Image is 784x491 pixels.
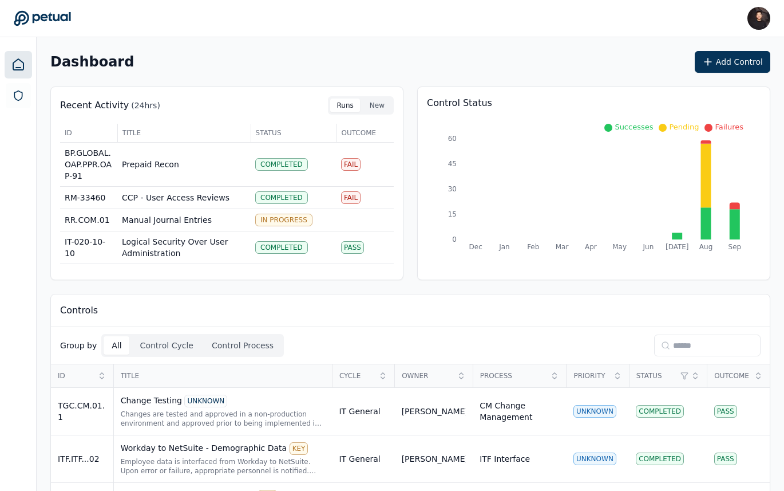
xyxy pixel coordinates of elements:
span: Title [122,128,246,138]
td: Manual Journal Entries [117,209,251,231]
tspan: 30 [448,185,457,193]
button: Add Control [695,51,770,73]
div: ITF Interface [480,453,530,465]
tspan: 15 [448,210,457,218]
div: Changes are tested and approved in a non-production environment and approved prior to being imple... [121,410,326,428]
tspan: 60 [448,135,457,143]
p: Group by [60,340,97,351]
div: Workday to NetSuite - Demographic Data [121,442,326,455]
td: Prepaid Recon [117,143,251,187]
div: [PERSON_NAME] [402,453,466,465]
div: Completed [255,241,308,254]
tspan: [DATE] [666,243,689,251]
span: IT-020-10-10 [65,237,105,258]
a: Go to Dashboard [14,10,71,26]
tspan: Feb [527,243,539,251]
tspan: Mar [556,243,569,251]
div: CM Change Management [480,400,560,423]
span: Failures [715,123,743,131]
button: New [363,99,391,112]
td: IT General [332,435,394,483]
tspan: 0 [452,235,457,243]
div: Completed [255,158,308,171]
div: Fail [341,191,361,204]
span: BP.GLOBAL.OAP.PPR.OAP-91 [65,148,112,180]
div: Pass [341,241,364,254]
div: Change Testing [121,395,326,407]
tspan: Jan [498,243,510,251]
tspan: Jun [643,243,654,251]
img: James Lee [747,7,770,30]
button: Runs [330,99,361,112]
tspan: Dec [469,243,482,251]
div: Completed [636,453,684,465]
tspan: Sep [728,243,742,251]
tspan: May [612,243,627,251]
p: (24hrs) [131,100,160,111]
div: KEY [290,442,308,455]
span: Title [121,371,325,380]
div: In Progress [255,214,312,226]
div: ITF.ITF...02 [58,453,106,465]
div: Completed [636,405,684,418]
button: Control Process [204,336,282,355]
span: RM-33460 [65,193,105,202]
span: Outcome [342,128,390,138]
span: Owner [402,371,453,380]
td: CCP - User Access Reviews [117,187,251,209]
p: Recent Activity [60,99,129,112]
div: [PERSON_NAME] [402,406,466,417]
p: Controls [60,304,98,317]
span: Process [480,371,547,380]
span: ID [58,371,94,380]
p: Control Status [427,96,761,110]
div: Employee data is interfaced from Workday to NetSuite. Upon error or failure, appropriate personne... [121,457,326,476]
div: Pass [714,405,737,418]
div: UNKNOWN [573,453,616,465]
span: Priority [573,371,609,380]
tspan: 45 [448,160,457,168]
span: Pending [669,123,699,131]
tspan: Apr [585,243,597,251]
span: Successes [615,123,653,131]
div: Completed [255,191,308,204]
div: UNKNOWN [573,405,616,418]
div: Pass [714,453,737,465]
div: TGC.CM.01.1 [58,400,106,423]
div: Fail [341,158,361,171]
span: RR.COM.01 [65,215,110,225]
span: Status [256,128,332,138]
h2: Dashboard [50,54,134,70]
td: Logical Security Over User Administration [117,231,251,264]
span: Cycle [339,371,375,380]
div: UNKNOWN [184,395,227,407]
span: Status [636,371,678,380]
a: Dashboard [5,51,32,78]
a: SOC 1 Reports [6,83,31,108]
button: All [104,336,129,355]
td: Automated invoice creation and Stripe to CCP Integration [117,264,251,297]
tspan: Aug [699,243,712,251]
button: Control Cycle [132,336,201,355]
span: Outcome [714,371,750,380]
td: IT General [332,388,394,435]
span: ID [65,128,113,138]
